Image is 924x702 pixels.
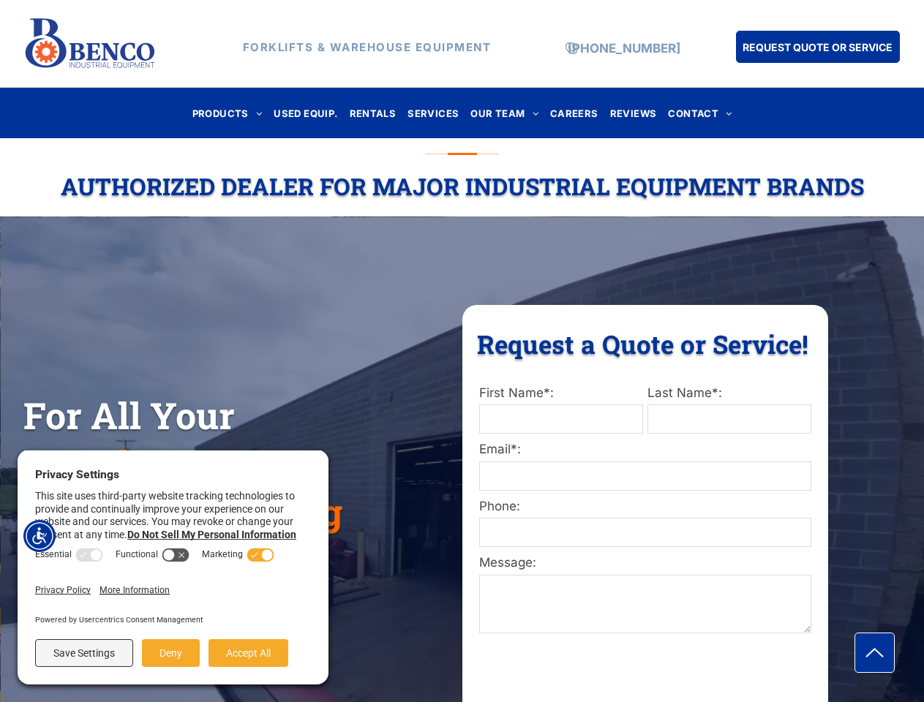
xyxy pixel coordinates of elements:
[479,554,811,573] label: Message:
[61,170,864,202] span: Authorized Dealer For Major Industrial Equipment Brands
[544,103,604,123] a: CAREERS
[479,384,643,403] label: First Name*:
[479,440,811,459] label: Email*:
[402,103,465,123] a: SERVICES
[743,34,893,61] span: REQUEST QUOTE OR SERVICE
[268,103,343,123] a: USED EQUIP.
[647,384,811,403] label: Last Name*:
[23,391,235,439] span: For All Your
[230,439,253,488] span: &
[478,643,679,694] iframe: reCAPTCHA
[477,327,808,361] span: Request a Quote or Service!
[187,103,268,123] a: PRODUCTS
[662,103,737,123] a: CONTACT
[568,41,680,56] a: [PHONE_NUMBER]
[23,439,222,488] span: Warehouse
[465,103,544,123] a: OUR TEAM
[23,488,342,536] span: Material Handling
[479,497,811,516] label: Phone:
[344,103,402,123] a: RENTALS
[23,520,56,552] div: Accessibility Menu
[243,40,492,54] strong: FORKLIFTS & WAREHOUSE EQUIPMENT
[736,31,900,63] a: REQUEST QUOTE OR SERVICE
[604,103,663,123] a: REVIEWS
